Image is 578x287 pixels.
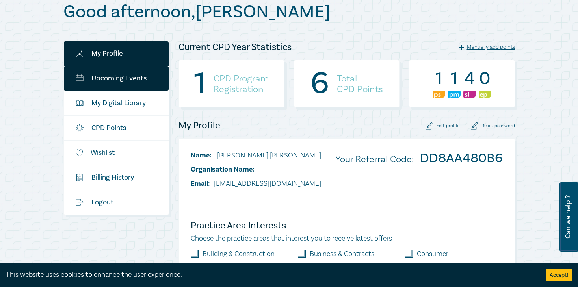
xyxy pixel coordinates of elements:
[64,190,169,215] a: Logout
[64,66,169,91] a: Upcoming Events
[64,165,169,190] a: $Billing History
[191,179,210,188] span: Email:
[64,91,169,115] a: My Digital Library
[479,91,491,98] img: Ethics & Professional Responsibility
[194,74,206,94] div: 1
[6,270,534,280] div: This website uses cookies to enhance the user experience.
[463,69,476,89] div: 4
[191,150,321,161] li: [PERSON_NAME] [PERSON_NAME]
[310,250,374,258] label: Business & Contracts
[214,73,269,94] h4: CPD Program Registration
[310,74,329,94] div: 6
[471,122,515,130] div: Reset password
[448,91,461,98] img: Practice Management & Business Skills
[433,91,445,98] img: Professional Skills
[459,44,515,51] div: Manually add points
[64,41,169,66] a: My Profile
[64,116,169,140] a: CPD Points
[191,151,212,160] span: Name:
[191,179,321,189] li: [EMAIL_ADDRESS][DOMAIN_NAME]
[433,69,445,89] div: 1
[63,2,515,22] h1: Good afternoon , [PERSON_NAME]
[191,219,503,232] h4: Practice Area Interests
[77,175,79,179] tspan: $
[420,150,503,167] strong: DD8AA480B6
[178,41,292,54] h4: Current CPD Year Statistics
[546,269,572,281] button: Accept cookies
[337,73,383,94] h4: Total CPD Points
[426,122,459,130] div: Edit profile
[64,141,169,165] a: Wishlist
[335,153,414,165] span: Your Referral Code:
[203,250,275,258] label: Building & Construction
[191,165,255,174] span: Organisation Name:
[463,91,476,98] img: Substantive Law
[178,119,220,132] h4: My Profile
[448,69,461,89] div: 1
[564,187,572,247] span: Can we help ?
[191,233,503,244] p: Choose the practice areas that interest you to receive latest offers
[479,69,491,89] div: 0
[417,250,448,258] label: Consumer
